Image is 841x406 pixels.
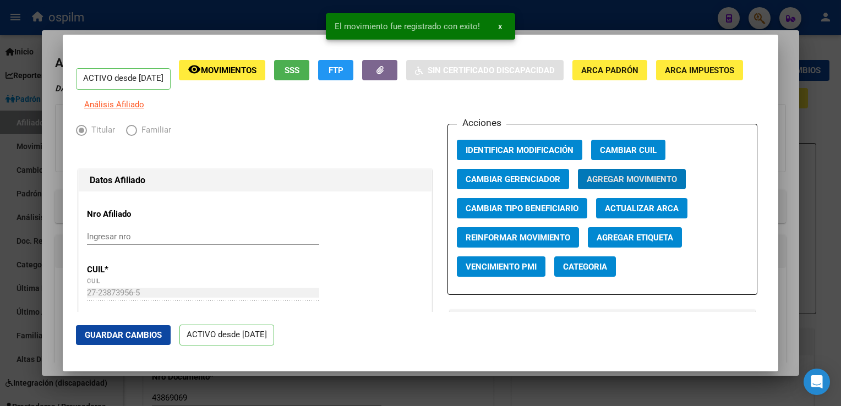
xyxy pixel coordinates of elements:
button: Guardar Cambios [76,325,171,345]
h3: Acciones [457,116,506,130]
span: Cambiar Gerenciador [466,174,560,184]
span: Categoria [563,262,607,272]
button: FTP [318,60,353,80]
span: SSS [285,65,299,75]
p: ACTIVO desde [DATE] [76,68,171,90]
button: Vencimiento PMI [457,256,545,277]
button: x [489,17,511,36]
button: Cambiar Tipo Beneficiario [457,198,587,218]
span: Familiar [137,124,171,136]
span: Identificar Modificación [466,145,574,155]
span: Movimientos [201,65,256,75]
p: Nro Afiliado [87,208,188,221]
button: Categoria [554,256,616,277]
span: x [498,21,502,31]
button: ARCA Impuestos [656,60,743,80]
button: Agregar Etiqueta [588,227,682,248]
span: Agregar Etiqueta [597,233,673,243]
p: CUIL [87,264,188,276]
span: Sin Certificado Discapacidad [428,65,555,75]
span: Análisis Afiliado [84,100,144,109]
span: Agregar Movimiento [587,174,677,184]
span: El movimiento fue registrado con exito! [335,21,480,32]
p: ACTIVO desde [DATE] [179,325,274,346]
span: Cambiar CUIL [600,145,657,155]
button: SSS [274,60,309,80]
span: Guardar Cambios [85,330,162,340]
button: Reinformar Movimiento [457,227,579,248]
button: Agregar Movimiento [578,169,686,189]
span: Reinformar Movimiento [466,233,570,243]
mat-icon: remove_red_eye [188,63,201,76]
button: Identificar Modificación [457,140,582,160]
span: Actualizar ARCA [605,204,679,213]
button: Movimientos [179,60,265,80]
button: Sin Certificado Discapacidad [406,60,564,80]
span: Titular [87,124,115,136]
span: ARCA Impuestos [665,65,734,75]
span: Vencimiento PMI [466,262,537,272]
button: Actualizar ARCA [596,198,687,218]
span: Cambiar Tipo Beneficiario [466,204,578,213]
button: ARCA Padrón [572,60,647,80]
mat-radio-group: Elija una opción [76,128,182,138]
button: Cambiar Gerenciador [457,169,569,189]
button: Cambiar CUIL [591,140,665,160]
span: FTP [329,65,343,75]
div: Open Intercom Messenger [804,369,830,395]
span: ARCA Padrón [581,65,638,75]
div: Ult. Fecha Alta Formal: [DATE] [87,311,423,323]
h1: Datos Afiliado [90,174,420,187]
